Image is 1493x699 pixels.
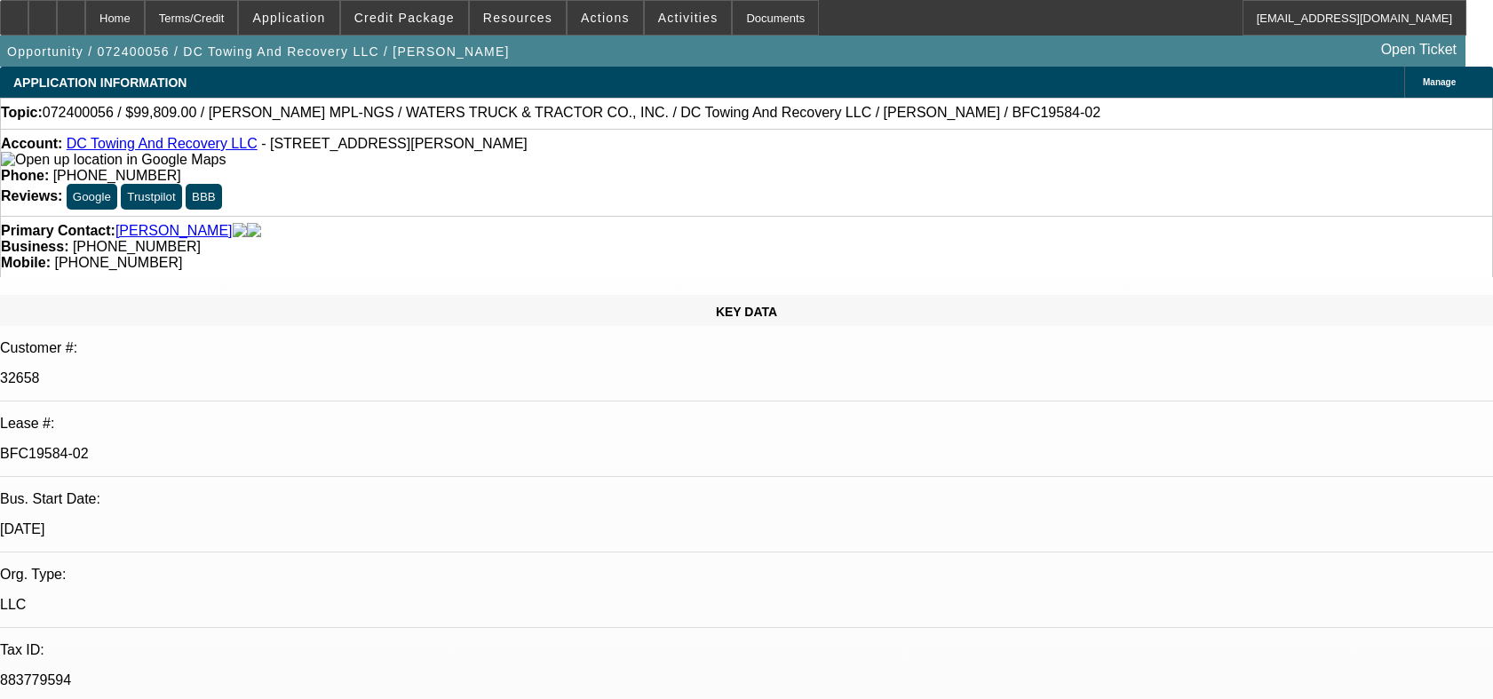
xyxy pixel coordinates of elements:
strong: Account: [1,136,62,151]
img: Open up location in Google Maps [1,152,226,168]
span: Credit Package [354,11,455,25]
span: 072400056 / $99,809.00 / [PERSON_NAME] MPL-NGS / WATERS TRUCK & TRACTOR CO., INC. / DC Towing And... [43,105,1100,121]
span: [PHONE_NUMBER] [73,239,201,254]
button: Google [67,184,117,210]
span: - [STREET_ADDRESS][PERSON_NAME] [261,136,528,151]
strong: Reviews: [1,188,62,203]
span: APPLICATION INFORMATION [13,75,187,90]
a: View Google Maps [1,152,226,167]
a: Open Ticket [1374,35,1464,65]
img: facebook-icon.png [233,223,247,239]
span: Application [252,11,325,25]
strong: Primary Contact: [1,223,115,239]
span: [PHONE_NUMBER] [54,255,182,270]
button: Activities [645,1,732,35]
a: [PERSON_NAME] [115,223,233,239]
button: Trustpilot [121,184,181,210]
strong: Phone: [1,168,49,183]
button: Actions [568,1,643,35]
strong: Mobile: [1,255,51,270]
a: DC Towing And Recovery LLC [67,136,258,151]
span: Activities [658,11,719,25]
span: Manage [1423,77,1456,87]
strong: Business: [1,239,68,254]
img: linkedin-icon.png [247,223,261,239]
button: Application [239,1,338,35]
button: Resources [470,1,566,35]
strong: Topic: [1,105,43,121]
span: Resources [483,11,552,25]
span: Opportunity / 072400056 / DC Towing And Recovery LLC / [PERSON_NAME] [7,44,510,59]
button: Credit Package [341,1,468,35]
span: [PHONE_NUMBER] [53,168,181,183]
span: Actions [581,11,630,25]
span: KEY DATA [716,305,777,319]
button: BBB [186,184,222,210]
